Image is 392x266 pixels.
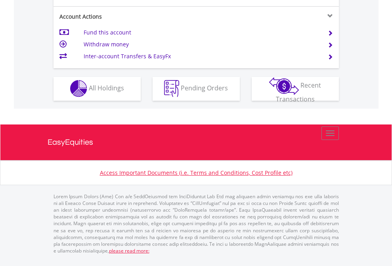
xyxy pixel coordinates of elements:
[70,80,87,97] img: holdings-wht.png
[54,193,339,254] p: Lorem Ipsum Dolors (Ame) Con a/e SeddOeiusmod tem InciDiduntut Lab Etd mag aliquaen admin veniamq...
[84,38,318,50] td: Withdraw money
[164,80,179,97] img: pending_instructions-wht.png
[54,13,196,21] div: Account Actions
[48,124,345,160] a: EasyEquities
[84,50,318,62] td: Inter-account Transfers & EasyFx
[276,81,321,103] span: Recent Transactions
[54,77,141,101] button: All Holdings
[181,84,228,92] span: Pending Orders
[84,27,318,38] td: Fund this account
[89,84,124,92] span: All Holdings
[100,169,293,176] a: Access Important Documents (i.e. Terms and Conditions, Cost Profile etc)
[269,77,299,95] img: transactions-zar-wht.png
[252,77,339,101] button: Recent Transactions
[109,247,149,254] a: please read more:
[153,77,240,101] button: Pending Orders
